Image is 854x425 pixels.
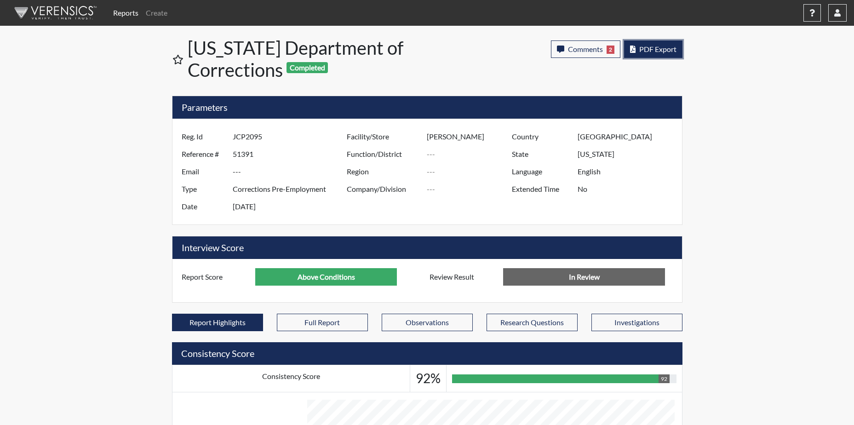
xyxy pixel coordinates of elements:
[416,371,441,386] h3: 92%
[423,268,504,286] label: Review Result
[340,128,427,145] label: Facility/Store
[287,62,328,73] span: Completed
[607,46,614,54] span: 2
[503,268,665,286] input: No Decision
[340,180,427,198] label: Company/Division
[172,342,682,365] h5: Consistency Score
[172,236,682,259] h5: Interview Score
[578,145,679,163] input: ---
[505,128,578,145] label: Country
[427,163,514,180] input: ---
[340,145,427,163] label: Function/District
[578,128,679,145] input: ---
[505,163,578,180] label: Language
[233,163,349,180] input: ---
[233,180,349,198] input: ---
[551,40,620,58] button: Comments2
[175,145,233,163] label: Reference #
[175,198,233,215] label: Date
[172,365,410,392] td: Consistency Score
[427,180,514,198] input: ---
[233,198,349,215] input: ---
[175,163,233,180] label: Email
[340,163,427,180] label: Region
[109,4,142,22] a: Reports
[591,314,682,331] button: Investigations
[175,180,233,198] label: Type
[568,45,603,53] span: Comments
[188,37,428,81] h1: [US_STATE] Department of Corrections
[382,314,473,331] button: Observations
[142,4,171,22] a: Create
[175,128,233,145] label: Reg. Id
[172,314,263,331] button: Report Highlights
[233,145,349,163] input: ---
[659,374,670,383] div: 92
[233,128,349,145] input: ---
[255,268,397,286] input: ---
[505,180,578,198] label: Extended Time
[427,145,514,163] input: ---
[624,40,682,58] button: PDF Export
[639,45,676,53] span: PDF Export
[578,180,679,198] input: ---
[175,268,256,286] label: Report Score
[277,314,368,331] button: Full Report
[578,163,679,180] input: ---
[427,128,514,145] input: ---
[487,314,578,331] button: Research Questions
[172,96,682,119] h5: Parameters
[505,145,578,163] label: State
